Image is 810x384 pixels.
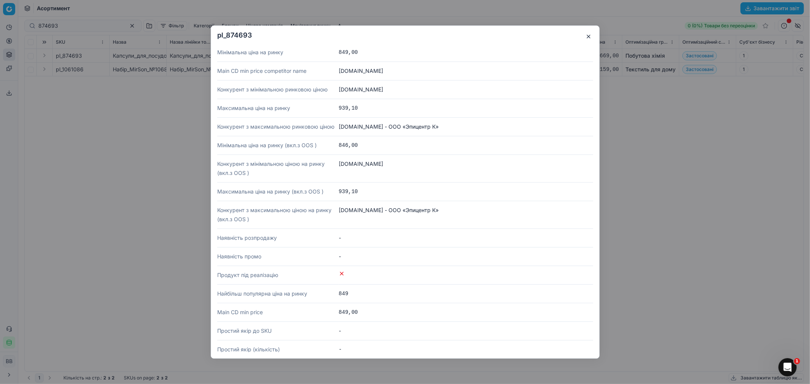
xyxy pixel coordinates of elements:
[778,358,797,376] iframe: Intercom live chat
[339,187,358,196] div: 939,10
[217,340,339,359] dt: Простий якір (кількість)
[217,228,339,247] dt: Наявність розпродажу
[217,284,339,303] dt: Найбільш популярна ціна на ринку
[217,117,339,136] dt: Конкурент з максимальною ринковою ціною
[339,228,593,247] dd: -
[339,66,383,76] div: [DOMAIN_NAME]
[794,358,800,364] span: 1
[217,321,339,340] dt: Простий якір до SKU
[217,43,339,61] dt: Мінімальна ціна на ринку
[217,303,339,321] dt: Main CD min price
[339,308,358,317] div: 849,00
[339,206,439,224] div: [DOMAIN_NAME] - ООО «Эпицентр К»
[217,266,339,284] dt: Продукт під реалізацію
[217,201,339,228] dt: Конкурент з максимальною ціною на ринку (вкл.з OOS )
[339,159,383,178] div: [DOMAIN_NAME]
[217,99,339,117] dt: Максимальна ціна на ринку
[339,85,383,94] div: [DOMAIN_NAME]
[339,345,342,354] div: -
[217,182,339,201] dt: Максимальна ціна на ринку (вкл.з OOS )
[217,247,339,266] dt: Наявність промо
[217,61,339,80] dt: Main CD min price competitor name
[217,136,339,154] dt: Мінімальна ціна на ринку (вкл.з OOS )
[339,48,358,57] div: 849,00
[339,247,593,266] dd: -
[339,104,358,113] div: 939,10
[217,32,593,39] h2: pl_874693
[339,141,358,150] div: 846,00
[339,122,439,131] div: [DOMAIN_NAME] - ООО «Эпицентр К»
[339,289,348,298] div: 849
[217,80,339,99] dt: Конкурент з мінімальною ринковою ціною
[339,326,341,335] div: -
[217,154,339,182] dt: Конкурент з мінімальною ціною на ринку (вкл.з OOS )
